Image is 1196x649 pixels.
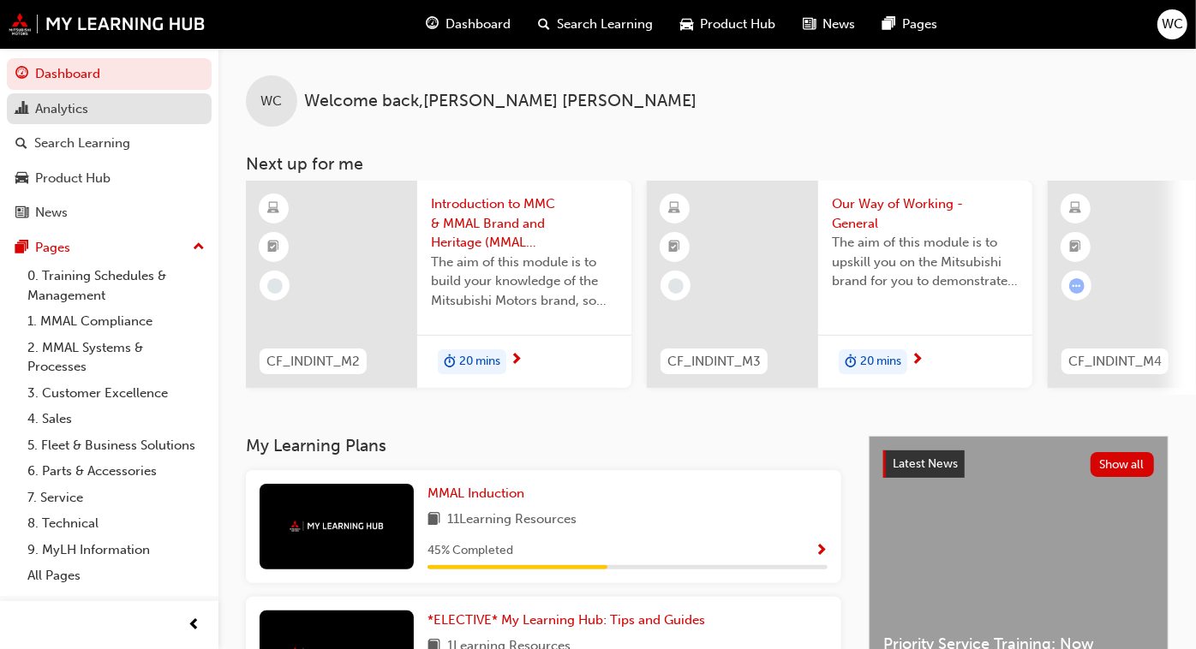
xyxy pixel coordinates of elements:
[7,58,212,90] a: Dashboard
[869,7,951,42] a: pages-iconPages
[15,241,28,256] span: pages-icon
[428,541,513,561] span: 45 % Completed
[21,308,212,335] a: 1. MMAL Compliance
[822,15,855,34] span: News
[845,351,857,373] span: duration-icon
[35,99,88,119] div: Analytics
[15,205,28,221] span: news-icon
[789,7,869,42] a: news-iconNews
[447,509,577,531] span: 11 Learning Resources
[428,509,440,531] span: book-icon
[667,352,761,372] span: CF_INDINT_M3
[667,7,789,42] a: car-iconProduct Hub
[35,203,68,223] div: News
[188,615,201,636] span: prev-icon
[412,7,524,42] a: guage-iconDashboard
[290,521,384,532] img: mmal
[431,253,618,311] span: The aim of this module is to build your knowledge of the Mitsubishi Motors brand, so you can demo...
[21,380,212,407] a: 3. Customer Excellence
[35,238,70,258] div: Pages
[15,171,28,187] span: car-icon
[21,537,212,563] a: 9. MyLH Information
[7,55,212,232] button: DashboardAnalyticsSearch LearningProduct HubNews
[428,612,705,628] span: *ELECTIVE* My Learning Hub: Tips and Guides
[21,485,212,511] a: 7. Service
[428,485,524,501] span: MMAL Induction
[15,136,27,152] span: search-icon
[218,154,1196,174] h3: Next up for me
[304,92,697,111] span: Welcome back , [PERSON_NAME] [PERSON_NAME]
[261,92,283,111] span: WC
[459,352,500,372] span: 20 mins
[7,232,212,264] button: Pages
[268,236,280,259] span: booktick-icon
[557,15,653,34] span: Search Learning
[7,197,212,229] a: News
[15,67,28,82] span: guage-icon
[668,278,684,294] span: learningRecordVerb_NONE-icon
[1157,9,1187,39] button: WC
[426,14,439,35] span: guage-icon
[21,406,212,432] a: 4. Sales
[21,458,212,485] a: 6. Parts & Accessories
[803,14,816,35] span: news-icon
[815,544,828,559] span: Show Progress
[21,335,212,380] a: 2. MMAL Systems & Processes
[15,102,28,117] span: chart-icon
[882,14,895,35] span: pages-icon
[1162,15,1183,34] span: WC
[266,352,360,372] span: CF_INDINT_M2
[832,233,1019,291] span: The aim of this module is to upskill you on the Mitsubishi brand for you to demonstrate the same ...
[9,13,206,35] img: mmal
[431,194,618,253] span: Introduction to MMC & MMAL Brand and Heritage (MMAL Induction)
[902,15,937,34] span: Pages
[267,278,283,294] span: learningRecordVerb_NONE-icon
[446,15,511,34] span: Dashboard
[268,198,280,220] span: learningResourceType_ELEARNING-icon
[883,450,1154,478] a: Latest NewsShow all
[1069,278,1085,294] span: learningRecordVerb_ATTEMPT-icon
[1070,198,1082,220] span: learningResourceType_ELEARNING-icon
[1068,352,1162,372] span: CF_INDINT_M4
[911,353,924,368] span: next-icon
[860,352,901,372] span: 20 mins
[21,263,212,308] a: 0. Training Schedules & Management
[700,15,775,34] span: Product Hub
[21,510,212,537] a: 8. Technical
[647,181,1032,388] a: CF_INDINT_M3Our Way of Working - GeneralThe aim of this module is to upskill you on the Mitsubish...
[7,163,212,194] a: Product Hub
[246,436,841,455] h3: My Learning Plans
[1091,452,1155,477] button: Show all
[893,456,958,471] span: Latest News
[246,181,631,388] a: CF_INDINT_M2Introduction to MMC & MMAL Brand and Heritage (MMAL Induction)The aim of this module ...
[444,351,456,373] span: duration-icon
[669,198,681,220] span: learningResourceType_ELEARNING-icon
[832,194,1019,233] span: Our Way of Working - General
[680,14,693,35] span: car-icon
[7,93,212,125] a: Analytics
[21,432,212,459] a: 5. Fleet & Business Solutions
[21,563,212,589] a: All Pages
[428,610,712,630] a: *ELECTIVE* My Learning Hub: Tips and Guides
[193,236,205,259] span: up-icon
[538,14,550,35] span: search-icon
[524,7,667,42] a: search-iconSearch Learning
[669,236,681,259] span: booktick-icon
[428,484,531,503] a: MMAL Induction
[35,169,111,188] div: Product Hub
[7,128,212,159] a: Search Learning
[1070,236,1082,259] span: booktick-icon
[510,353,523,368] span: next-icon
[815,540,828,562] button: Show Progress
[34,134,130,153] div: Search Learning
